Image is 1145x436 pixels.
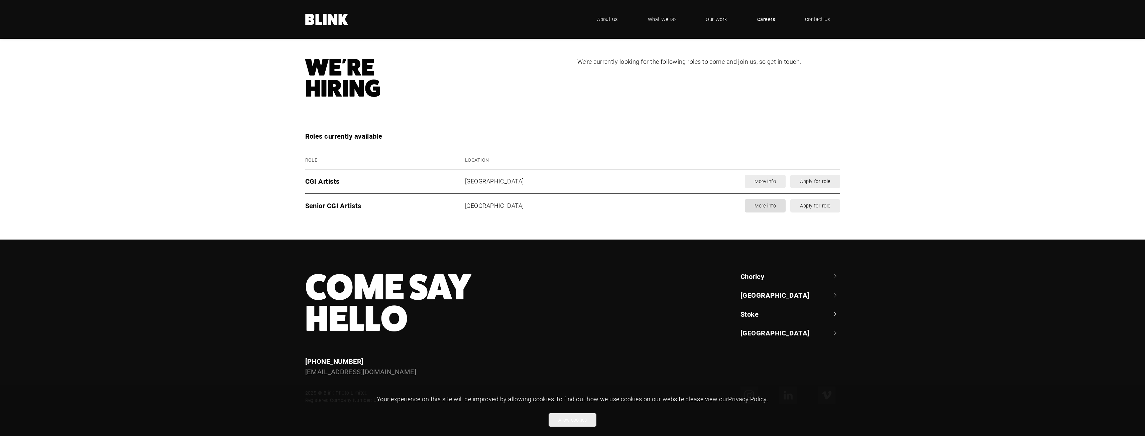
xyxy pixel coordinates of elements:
a: Home [305,14,349,25]
a: Careers [747,9,785,29]
h1: We're Hiring [305,57,568,99]
span: Contact Us [805,16,830,23]
h3: Roles currently available [305,131,840,141]
a: Stoke [740,309,840,319]
h3: Come Say Hello [305,272,622,334]
th: Location [461,151,613,169]
span: About Us [597,16,618,23]
a: [PHONE_NUMBER] [305,357,364,366]
a: Our Work [696,9,737,29]
span: CGI Artists [305,177,340,185]
span: Our Work [706,16,727,23]
span: Senior CGI Artists [305,201,361,210]
a: About Us [587,9,628,29]
a: More info [745,175,786,188]
a: Privacy Policy [728,395,767,403]
a: [GEOGRAPHIC_DATA] [740,290,840,300]
span: Your experience on this site will be improved by allowing cookies. To find out how we use cookies... [377,395,768,403]
span: What We Do [648,16,676,23]
a: More info [745,199,786,212]
a: Chorley [740,272,840,281]
th: Role [305,151,443,169]
button: Allow cookies [549,413,596,427]
a: Contact Us [795,9,840,29]
a: Apply for role [790,199,840,212]
a: [GEOGRAPHIC_DATA] [740,328,840,337]
a: [EMAIL_ADDRESS][DOMAIN_NAME] [305,367,417,376]
a: What We Do [638,9,686,29]
td: [GEOGRAPHIC_DATA] [461,194,613,218]
p: We’re currently looking for the following roles to come and join us, so get in touch. [577,57,840,66]
span: Careers [757,16,775,23]
td: [GEOGRAPHIC_DATA] [461,169,613,194]
a: Apply for role [790,175,840,188]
